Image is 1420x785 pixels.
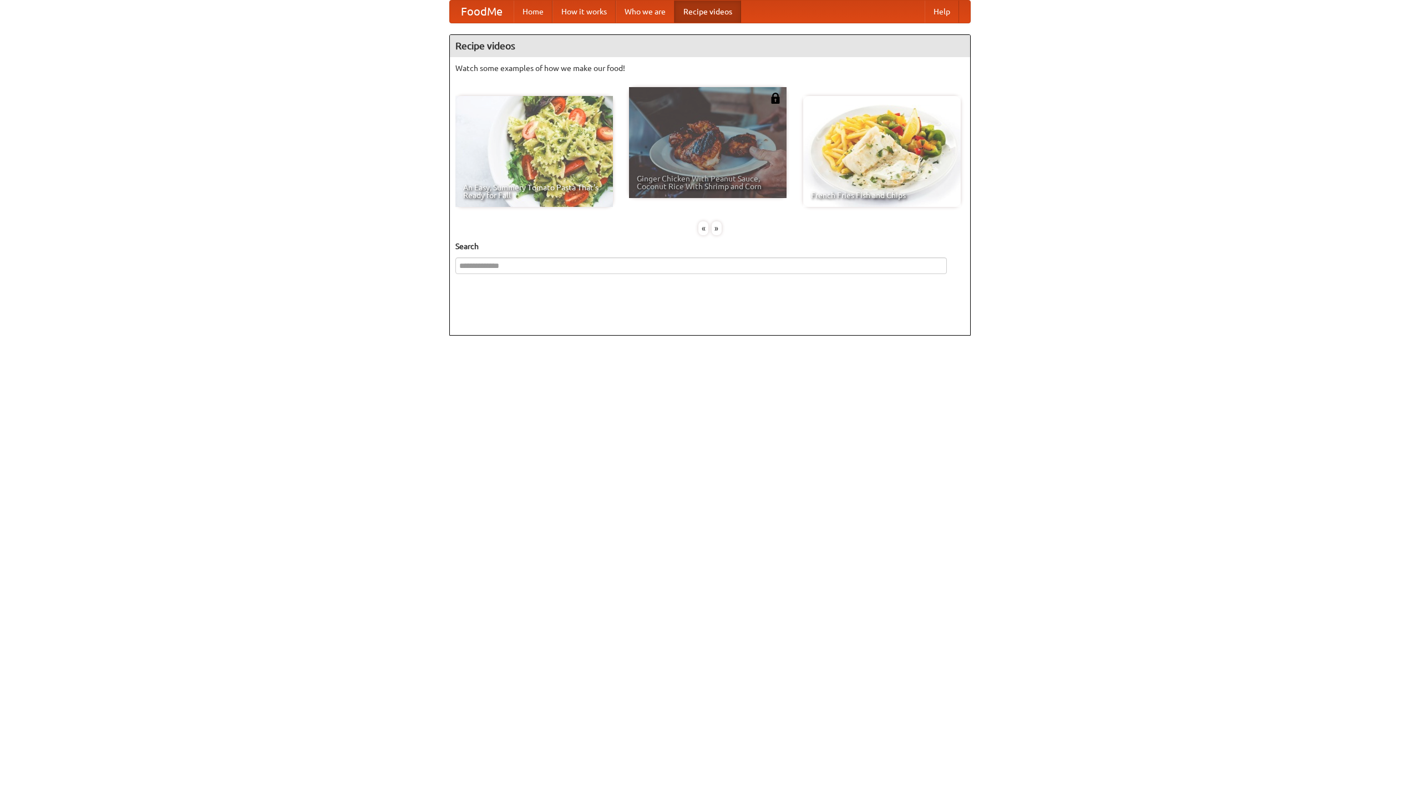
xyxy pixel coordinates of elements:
[698,221,708,235] div: «
[463,184,605,199] span: An Easy, Summery Tomato Pasta That's Ready for Fall
[925,1,959,23] a: Help
[514,1,552,23] a: Home
[616,1,674,23] a: Who we are
[811,191,953,199] span: French Fries Fish and Chips
[455,63,965,74] p: Watch some examples of how we make our food!
[770,93,781,104] img: 483408.png
[552,1,616,23] a: How it works
[674,1,741,23] a: Recipe videos
[450,35,970,57] h4: Recipe videos
[450,1,514,23] a: FoodMe
[712,221,722,235] div: »
[455,241,965,252] h5: Search
[803,96,961,207] a: French Fries Fish and Chips
[455,96,613,207] a: An Easy, Summery Tomato Pasta That's Ready for Fall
